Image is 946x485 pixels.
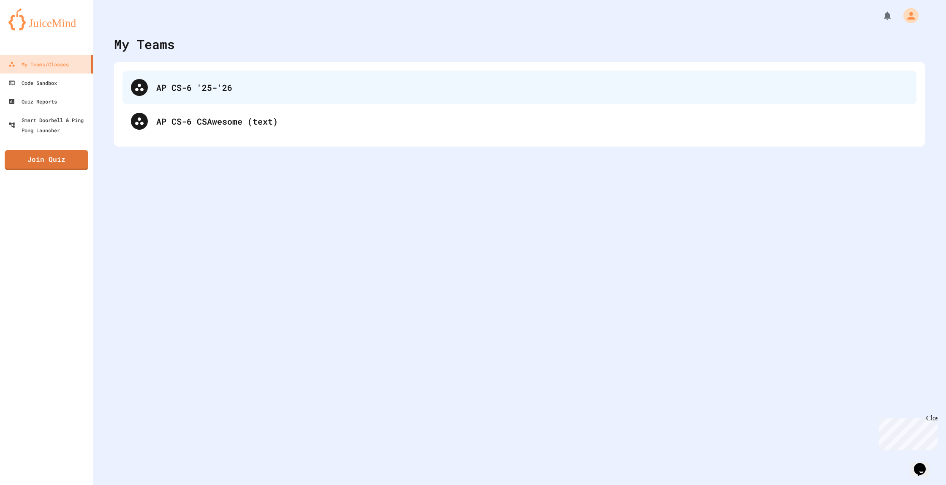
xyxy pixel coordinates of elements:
[8,96,57,106] div: Quiz Reports
[156,81,908,94] div: AP CS-6 '25-'26
[122,71,916,104] div: AP CS-6 '25-'26
[876,414,938,450] iframe: chat widget
[867,8,894,23] div: My Notifications
[3,3,58,54] div: Chat with us now!Close
[8,59,69,69] div: My Teams/Classes
[122,104,916,138] div: AP CS-6 CSAwesome (text)
[156,115,908,128] div: AP CS-6 CSAwesome (text)
[114,35,175,54] div: My Teams
[911,451,938,477] iframe: chat widget
[8,78,57,88] div: Code Sandbox
[894,6,921,25] div: My Account
[8,115,90,135] div: Smart Doorbell & Ping Pong Launcher
[5,150,88,170] a: Join Quiz
[8,8,84,30] img: logo-orange.svg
